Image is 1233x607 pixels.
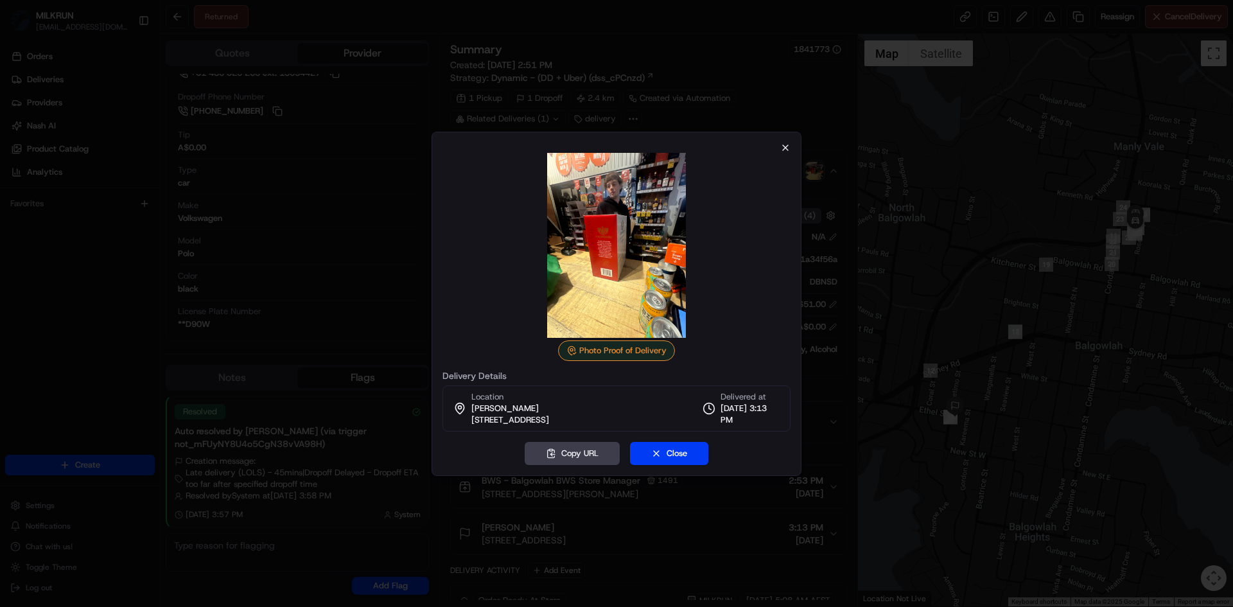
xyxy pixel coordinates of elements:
[471,391,503,403] span: Location
[471,414,549,426] span: [STREET_ADDRESS]
[558,340,675,361] div: Photo Proof of Delivery
[721,391,780,403] span: Delivered at
[442,371,791,380] label: Delivery Details
[630,442,708,465] button: Close
[471,403,539,414] span: [PERSON_NAME]
[721,403,780,426] span: [DATE] 3:13 PM
[525,442,620,465] button: Copy URL
[524,153,709,338] img: photo_proof_of_delivery image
